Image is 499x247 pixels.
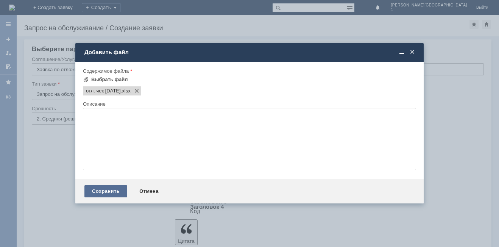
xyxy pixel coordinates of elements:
div: Содержимое файла [83,69,415,73]
span: Закрыть [409,49,416,56]
span: отл. чек 13.08.25г..xlsx [86,88,121,94]
span: отл. чек 13.08.25г..xlsx [121,88,131,94]
span: Свернуть (Ctrl + M) [398,49,405,56]
div: Выбрать файл [91,77,128,83]
div: Прошу удалить отложенный чек за 13.08.25гю [PERSON_NAME] во вложении [3,3,111,15]
div: Описание [83,102,415,106]
div: Добавить файл [84,49,416,56]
